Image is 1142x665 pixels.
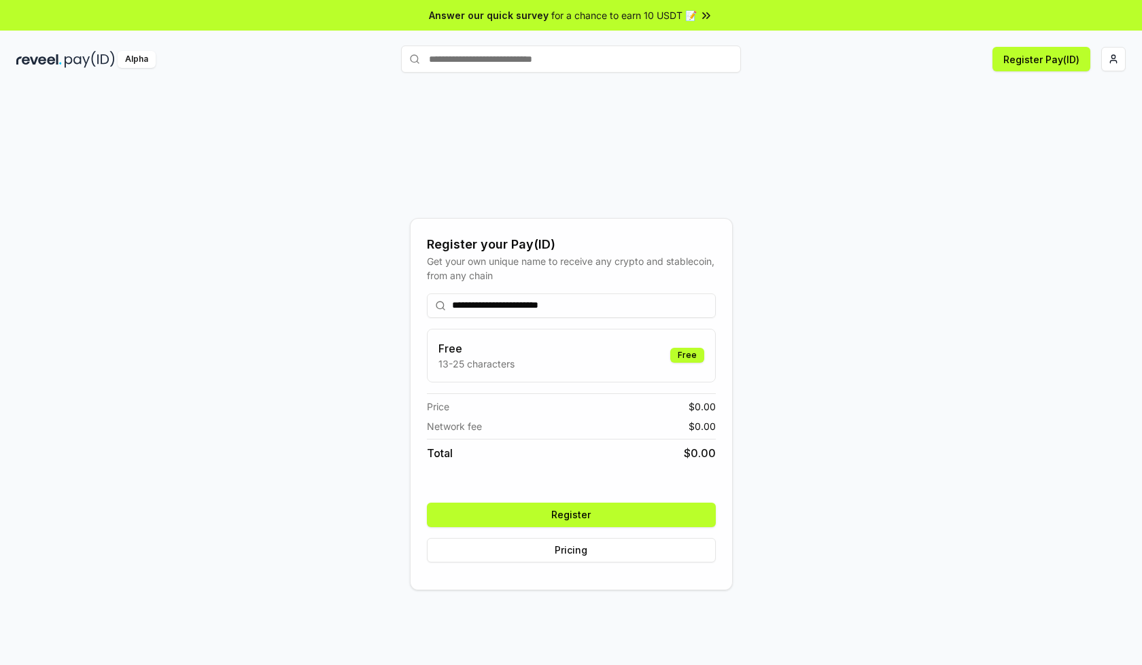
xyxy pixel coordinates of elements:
p: 13-25 characters [438,357,515,371]
button: Register [427,503,716,527]
span: $ 0.00 [684,445,716,461]
h3: Free [438,340,515,357]
img: reveel_dark [16,51,62,68]
div: Free [670,348,704,363]
span: for a chance to earn 10 USDT 📝 [551,8,697,22]
div: Alpha [118,51,156,68]
div: Get your own unique name to receive any crypto and stablecoin, from any chain [427,254,716,283]
span: Total [427,445,453,461]
span: Price [427,399,449,414]
button: Register Pay(ID) [992,47,1090,71]
div: Register your Pay(ID) [427,235,716,254]
span: Answer our quick survey [429,8,549,22]
button: Pricing [427,538,716,562]
img: pay_id [65,51,115,68]
span: Network fee [427,419,482,433]
span: $ 0.00 [689,399,716,414]
span: $ 0.00 [689,419,716,433]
